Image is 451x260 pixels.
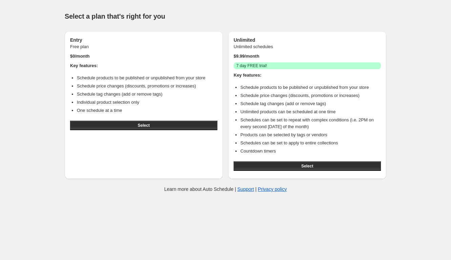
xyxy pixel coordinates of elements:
p: $ 0 /month [70,53,217,60]
li: Unlimited products can be scheduled at one time [240,108,381,115]
button: Select [70,121,217,130]
p: Unlimited schedules [234,43,381,50]
li: Schedule products to be published or unpublished from your store [240,84,381,91]
a: Support [237,186,254,192]
h3: Entry [70,37,217,43]
span: Select [138,123,150,128]
li: Individual product selection only [77,99,217,106]
li: Schedule products to be published or unpublished from your store [77,75,217,81]
a: Privacy policy [258,186,287,192]
button: Select [234,161,381,171]
li: Schedule tag changes (add or remove tags) [77,91,217,98]
p: Free plan [70,43,217,50]
li: One schedule at a time [77,107,217,114]
h1: Select a plan that's right for you [65,12,386,20]
li: Schedules can be set to apply to entire collections [240,140,381,146]
li: Products can be selected by tags or vendors [240,132,381,138]
h4: Key features: [70,62,217,69]
li: Schedules can be set to repeat with complex conditions (i.e. 2PM on every second [DATE] of the mo... [240,117,381,130]
li: Schedule price changes (discounts, promotions or increases) [240,92,381,99]
h4: Key features: [234,72,381,79]
li: Schedule price changes (discounts, promotions or increases) [77,83,217,89]
h3: Unlimited [234,37,381,43]
p: Learn more about Auto Schedule | | [164,186,287,193]
span: Select [301,163,313,169]
li: Countdown timers [240,148,381,155]
li: Schedule tag changes (add or remove tags) [240,100,381,107]
span: 7 day FREE trial! [236,63,267,68]
p: $ 9.99 /month [234,53,381,60]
